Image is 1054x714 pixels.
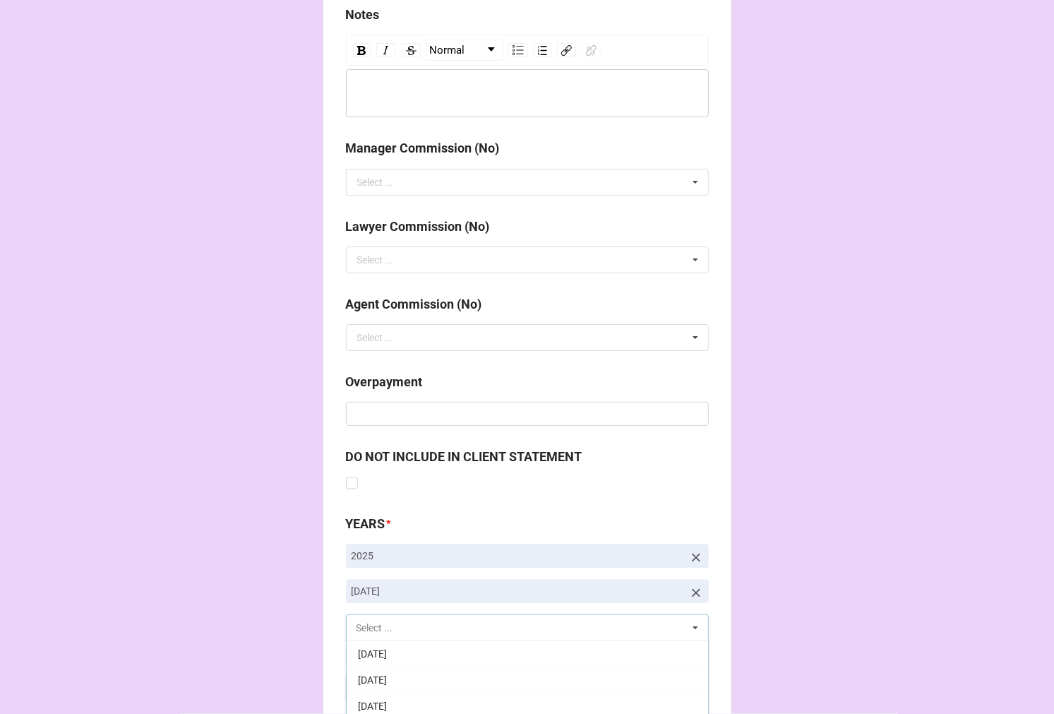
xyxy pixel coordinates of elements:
[346,5,380,25] label: Notes
[402,43,421,57] div: Strikethrough
[557,43,576,57] div: Link
[346,447,582,467] label: DO NOT INCLUDE IN CLIENT STATEMENT
[424,40,505,61] div: rdw-block-control
[350,40,424,61] div: rdw-inline-control
[346,138,500,158] label: Manager Commission (No)
[346,35,709,117] div: rdw-wrapper
[352,549,683,563] p: 2025
[357,177,394,187] div: Select ...
[505,40,554,61] div: rdw-list-control
[357,255,394,265] div: Select ...
[346,372,423,392] label: Overpayment
[376,43,396,57] div: Italic
[352,584,683,598] p: [DATE]
[554,40,604,61] div: rdw-link-control
[357,333,394,343] div: Select ...
[582,43,601,57] div: Unlink
[534,43,551,57] div: Ordered
[346,217,490,237] label: Lawyer Commission (No)
[346,35,709,66] div: rdw-toolbar
[426,40,503,60] a: Block Type
[346,294,482,314] label: Agent Commission (No)
[358,701,387,712] span: [DATE]
[353,43,371,57] div: Bold
[426,40,503,61] div: rdw-dropdown
[508,43,528,57] div: Unordered
[430,42,465,59] span: Normal
[346,514,385,534] label: YEARS
[358,648,387,660] span: [DATE]
[358,674,387,686] span: [DATE]
[353,85,702,101] div: rdw-editor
